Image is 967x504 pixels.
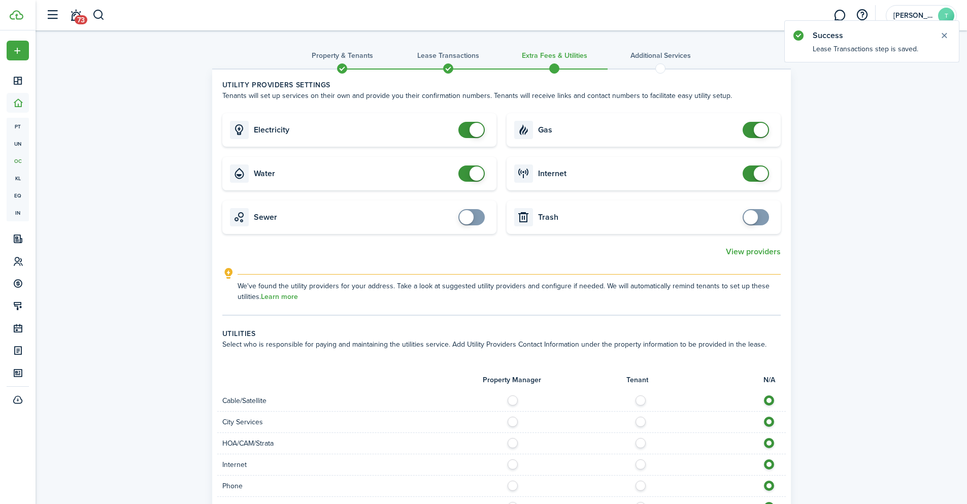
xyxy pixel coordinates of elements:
[626,375,648,385] span: Tenant
[312,50,373,61] h3: Property & Tenants
[254,125,453,135] card-title: Electricity
[254,213,453,222] card-title: Sewer
[7,152,29,170] a: oc
[726,247,781,256] button: View providers
[217,438,502,449] div: HOA/CAM/Strata
[538,125,738,135] card-title: Gas
[938,8,954,24] avatar-text: T
[222,328,781,339] wizard-step-header-title: Utilities
[763,375,775,385] span: N/A
[217,459,502,470] div: Internet
[538,213,738,222] card-title: Trash
[937,28,951,43] button: Close notify
[853,7,871,24] button: Open resource center
[893,12,934,19] span: Tiffany
[43,6,62,25] button: Open sidebar
[522,50,587,61] h3: Extra fees & Utilities
[238,281,781,302] explanation-description: We've found the utility providers for your address. Take a look at suggested utility providers an...
[75,15,87,24] span: 73
[217,395,502,406] div: Cable/Satellite
[217,481,502,491] div: Phone
[7,41,29,60] button: Open menu
[66,3,85,28] a: Notifications
[7,135,29,152] a: un
[785,44,959,62] notify-body: Lease Transactions step is saved.
[7,118,29,135] a: pt
[261,293,298,301] a: Learn more
[630,50,691,61] h3: Additional Services
[222,267,235,280] i: outline
[417,50,479,61] h3: Lease Transactions
[7,204,29,221] a: in
[10,10,23,20] img: TenantCloud
[830,3,849,28] a: Messaging
[222,80,781,90] wizard-step-header-title: Utility providers settings
[7,170,29,187] a: kl
[254,169,453,178] card-title: Water
[222,339,781,350] wizard-step-header-description: Select who is responsible for paying and maintaining the utilities service. Add Utility Providers...
[813,29,929,42] notify-title: Success
[222,90,781,101] wizard-step-header-description: Tenants will set up services on their own and provide you their confirmation numbers. Tenants wil...
[217,417,502,427] div: City Services
[538,169,738,178] card-title: Internet
[483,375,541,385] span: Property Manager
[7,187,29,204] a: eq
[92,7,105,24] button: Search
